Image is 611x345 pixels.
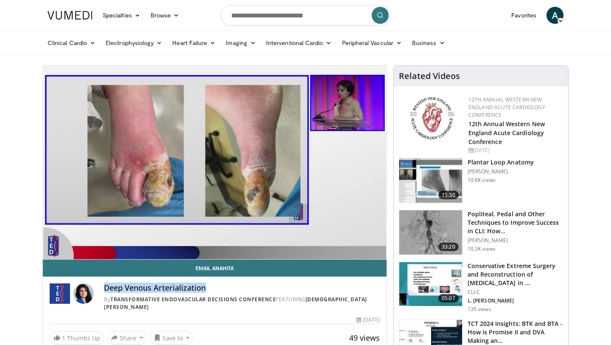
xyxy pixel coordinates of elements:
img: T6d-rUZNqcn4uJqH4xMDoxOjBrO-I4W8.150x105_q85_crop-smart_upscale.jpg [399,210,462,255]
button: Save to [150,331,193,345]
h4: Related Videos [399,71,460,81]
span: 1 [62,334,65,342]
p: L. [PERSON_NAME] [468,297,563,304]
a: 12th Annual Western New England Acute Cardiology Conference [468,96,545,119]
div: [DATE] [356,316,379,324]
a: 1 Thumbs Up [50,331,104,345]
a: 12th Annual Western New England Acute Cardiology Conference [468,120,545,146]
a: 15:30 Plantar Loop Anatomy [PERSON_NAME] 10.6K views [399,158,563,203]
a: 33:20 Popliteal, Pedal and Other Techniques to Improve Success in CLI: How… [PERSON_NAME] 10.3K v... [399,210,563,255]
a: Electrophysiology [101,34,167,51]
a: Email Anahita [43,260,387,277]
div: [DATE] [468,147,561,154]
span: 15:30 [438,191,459,199]
a: 05:07 Conservative Extreme Surgery and Reconstruction of [MEDICAL_DATA] in … CLI-C L. [PERSON_NAM... [399,262,563,313]
a: Imaging [221,34,261,51]
a: Interventional Cardio [261,34,337,51]
a: [DEMOGRAPHIC_DATA][PERSON_NAME] [104,296,367,311]
a: Heart Failure [167,34,221,51]
a: Favorites [506,7,541,24]
img: 442ddc85-cc57-4e12-8543-4f99bfe26e46.150x105_q85_crop-smart_upscale.jpg [399,158,462,203]
h3: TCT 2024 Insights: BTK and BTA - How is Promise II and DVA Making an… [468,320,563,345]
a: Peripheral Vascular [337,34,407,51]
a: A [547,7,563,24]
img: Transformative Endovascular Decisions Conference [50,283,70,304]
img: Avatar [73,283,94,304]
p: CLI-C [468,289,563,296]
p: 10.3K views [468,246,496,252]
h4: Deep Venous Arterialization [104,283,380,293]
button: Share [107,331,147,345]
span: 49 views [349,333,380,343]
div: By FEATURING [104,296,380,311]
h3: Plantar Loop Anatomy [468,158,534,167]
img: 6c7f954d-beca-4ab9-9887-2795dc07c877.150x105_q85_crop-smart_upscale.jpg [399,262,462,306]
p: [PERSON_NAME] [468,168,534,175]
span: 33:20 [438,243,459,251]
p: 10.6K views [468,177,496,184]
h3: Popliteal, Pedal and Other Techniques to Improve Success in CLI: How… [468,210,563,235]
span: 05:07 [438,294,459,303]
a: Transformative Endovascular Decisions Conference [110,296,276,303]
a: Business [407,34,450,51]
p: [PERSON_NAME] [468,237,563,244]
h3: Conservative Extreme Surgery and Reconstruction of [MEDICAL_DATA] in … [468,262,563,287]
video-js: Video Player [43,66,387,260]
a: Clinical Cardio [42,34,101,51]
input: Search topics, interventions [221,5,390,25]
a: Specialties [98,7,146,24]
p: 135 views [468,306,491,313]
a: Browse [146,7,185,24]
img: 0954f259-7907-4053-a817-32a96463ecc8.png.150x105_q85_autocrop_double_scale_upscale_version-0.2.png [409,96,456,141]
img: VuMedi Logo [48,11,92,20]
